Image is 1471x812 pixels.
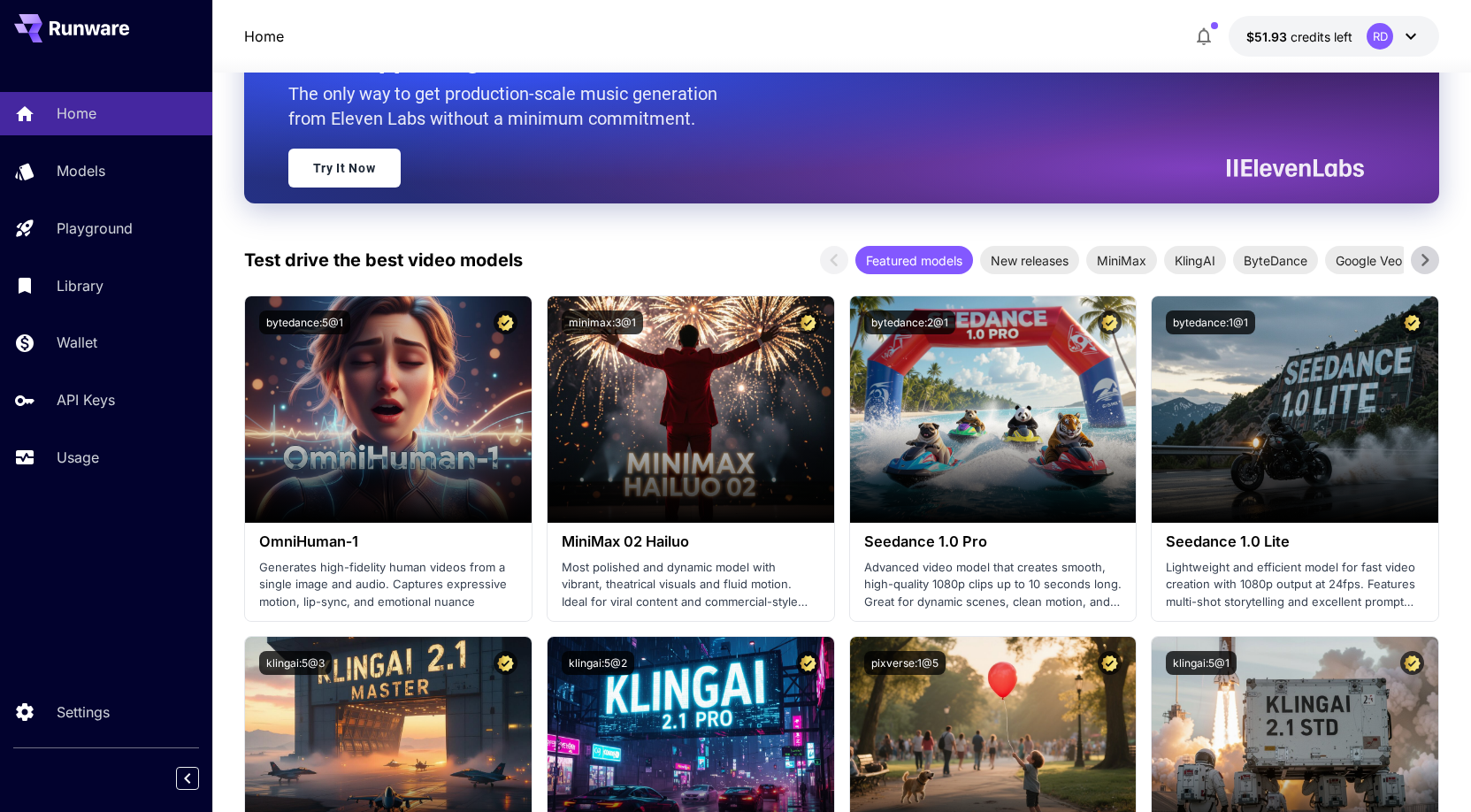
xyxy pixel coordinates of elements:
span: New releases [980,251,1079,270]
img: alt [850,296,1137,523]
img: alt [245,296,532,523]
p: Test drive the best video models [244,247,523,273]
a: Try It Now [288,149,401,188]
p: Advanced video model that creates smooth, high-quality 1080p clips up to 10 seconds long. Great f... [864,559,1122,611]
h3: MiniMax 02 Hailuo [562,533,820,550]
h3: OmniHuman‑1 [259,533,517,550]
p: Home [57,103,96,124]
div: New releases [980,246,1079,274]
div: RD [1367,23,1393,50]
button: klingai:5@2 [562,651,634,675]
button: Certified Model – Vetted for best performance and includes a commercial license. [796,310,820,334]
button: Certified Model – Vetted for best performance and includes a commercial license. [796,651,820,675]
button: minimax:3@1 [562,310,643,334]
p: Models [57,160,105,181]
div: Collapse sidebar [189,762,212,794]
div: Featured models [855,246,973,274]
p: Usage [57,447,99,468]
div: $51.93382 [1246,27,1352,46]
button: $51.93382RD [1229,16,1439,57]
button: bytedance:5@1 [259,310,350,334]
span: credits left [1291,29,1352,44]
button: klingai:5@3 [259,651,332,675]
img: alt [548,296,834,523]
div: Widget de chat [1075,101,1471,812]
button: Collapse sidebar [176,767,199,790]
a: Home [244,26,284,47]
p: Settings [57,701,110,723]
button: bytedance:2@1 [864,310,955,334]
button: Certified Model – Vetted for best performance and includes a commercial license. [494,651,517,675]
p: Generates high-fidelity human videos from a single image and audio. Captures expressive motion, l... [259,559,517,611]
h3: Seedance 1.0 Pro [864,533,1122,550]
p: The only way to get production-scale music generation from Eleven Labs without a minimum commitment. [288,81,731,131]
p: API Keys [57,389,115,410]
p: Most polished and dynamic model with vibrant, theatrical visuals and fluid motion. Ideal for vira... [562,559,820,611]
iframe: Chat Widget [1075,101,1471,812]
nav: breadcrumb [244,26,284,47]
button: pixverse:1@5 [864,651,946,675]
p: Wallet [57,332,97,353]
p: Playground [57,218,133,239]
p: Library [57,275,103,296]
button: Certified Model – Vetted for best performance and includes a commercial license. [494,310,517,334]
span: $51.93 [1246,29,1291,44]
span: Featured models [855,251,973,270]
